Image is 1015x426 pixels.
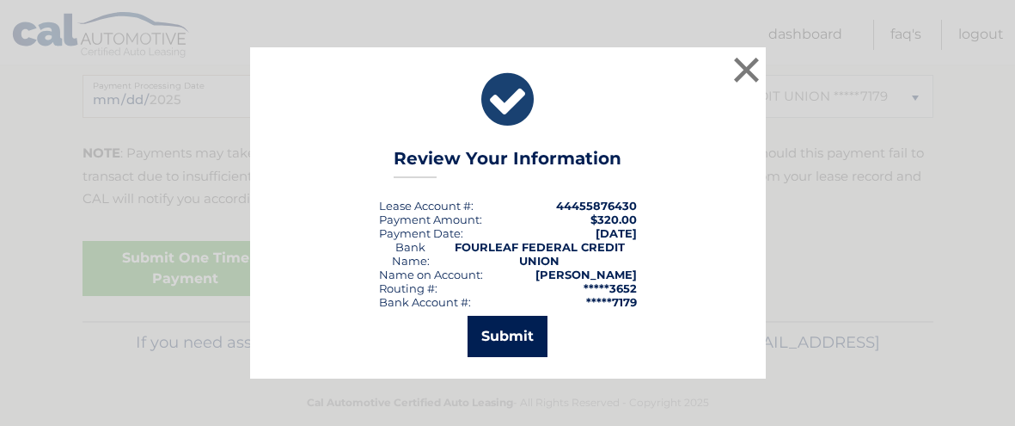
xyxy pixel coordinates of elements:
[379,213,482,226] div: Payment Amount:
[379,226,463,240] div: :
[379,240,443,268] div: Bank Name:
[379,199,474,213] div: Lease Account #:
[590,213,637,226] span: $320.00
[379,295,471,309] div: Bank Account #:
[730,52,764,87] button: ×
[556,199,637,213] strong: 44455876430
[379,281,437,295] div: Routing #:
[468,316,547,357] button: Submit
[394,148,621,178] h3: Review Your Information
[379,226,461,240] span: Payment Date
[455,240,625,268] strong: FOURLEAF FEDERAL CREDIT UNION
[596,226,637,240] span: [DATE]
[379,268,483,281] div: Name on Account:
[535,268,637,281] strong: [PERSON_NAME]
